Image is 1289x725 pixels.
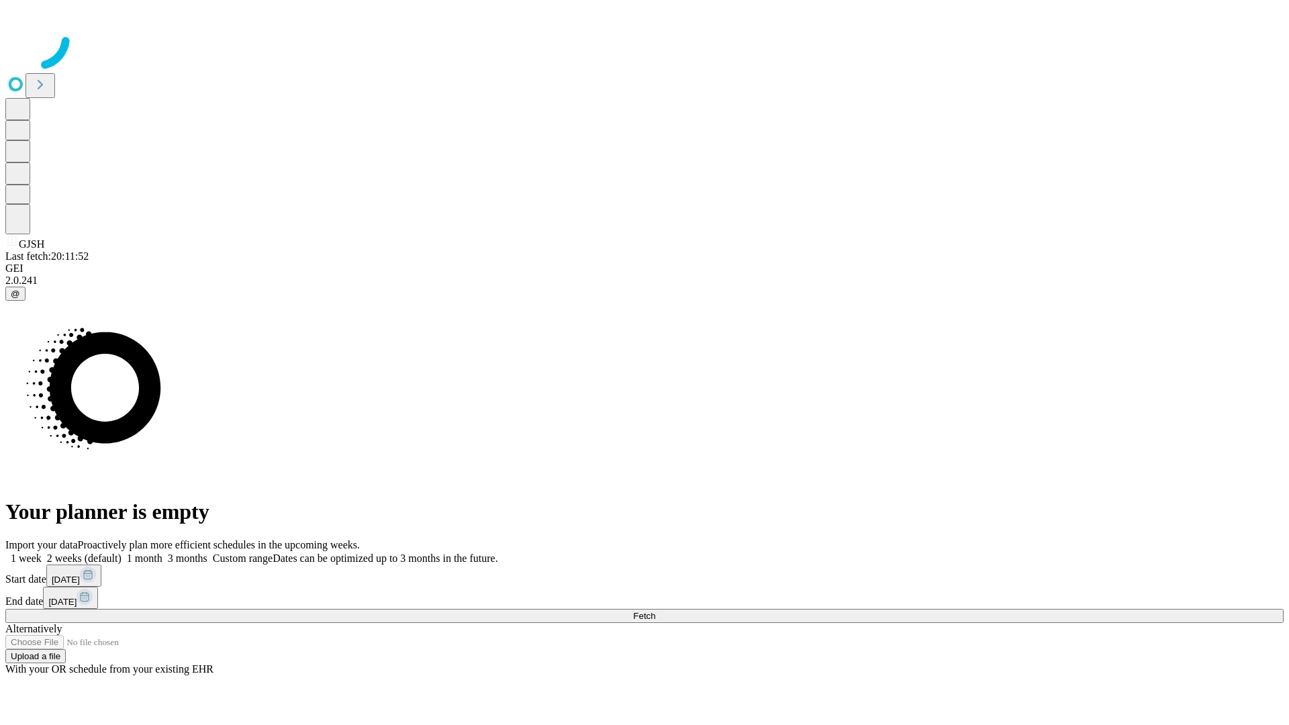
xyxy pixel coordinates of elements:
[11,289,20,299] span: @
[46,565,101,587] button: [DATE]
[5,539,78,550] span: Import your data
[5,565,1284,587] div: Start date
[5,250,89,262] span: Last fetch: 20:11:52
[5,649,66,663] button: Upload a file
[5,275,1284,287] div: 2.0.241
[47,552,122,564] span: 2 weeks (default)
[11,552,42,564] span: 1 week
[19,238,44,250] span: GJSH
[5,663,213,675] span: With your OR schedule from your existing EHR
[5,609,1284,623] button: Fetch
[5,287,26,301] button: @
[5,499,1284,524] h1: Your planner is empty
[52,575,80,585] span: [DATE]
[5,262,1284,275] div: GEI
[127,552,162,564] span: 1 month
[5,587,1284,609] div: End date
[48,597,77,607] span: [DATE]
[43,587,98,609] button: [DATE]
[5,623,62,634] span: Alternatively
[78,539,360,550] span: Proactively plan more efficient schedules in the upcoming weeks.
[633,611,655,621] span: Fetch
[273,552,497,564] span: Dates can be optimized up to 3 months in the future.
[213,552,273,564] span: Custom range
[168,552,207,564] span: 3 months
